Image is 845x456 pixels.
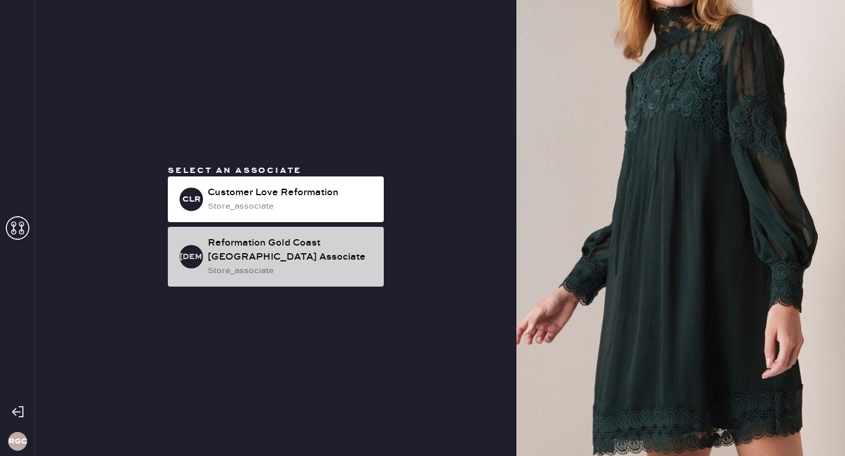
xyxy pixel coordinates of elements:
div: store_associate [208,200,374,213]
h3: [DEMOGRAPHIC_DATA] [180,253,203,261]
div: Customer Love Reformation [208,186,374,200]
span: Select an associate [168,165,302,176]
div: store_associate [208,264,374,277]
div: Reformation Gold Coast [GEOGRAPHIC_DATA] Associate [208,236,374,264]
iframe: Front Chat [789,403,840,454]
h3: CLR [182,195,201,203]
h3: RGCC [8,437,27,445]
